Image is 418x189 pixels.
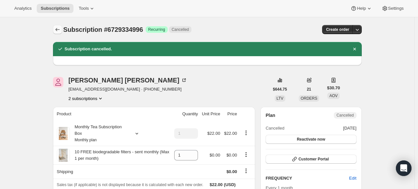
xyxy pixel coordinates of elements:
[53,164,173,179] th: Shipping
[241,129,251,136] button: Product actions
[350,44,359,54] button: Dismiss notification
[53,77,63,87] span: Tracy Hobson
[70,149,171,162] div: 10 FREE biodegradable filters - sent monthly (Max 1 per month)
[343,125,357,132] span: [DATE]
[224,131,237,136] span: $22.00
[207,131,220,136] span: $22.00
[266,175,349,182] h2: FREQUENCY
[346,4,376,13] button: Help
[10,4,35,13] button: Analytics
[75,138,97,142] small: Monthly plan
[70,124,128,143] div: Monthly Tea Subscription Box
[273,87,287,92] span: $644.75
[301,96,317,101] span: ORDERS
[326,27,349,32] span: Create order
[329,94,337,98] span: AOV
[210,182,223,187] span: $22.00
[297,137,325,142] span: Reactivate now
[227,153,237,157] span: $0.00
[63,26,143,33] span: Subscription #6729334996
[14,6,32,11] span: Analytics
[277,96,283,101] span: LTV
[396,160,411,176] div: Open Intercom Messenger
[241,151,251,158] button: Product actions
[65,46,112,52] h2: Subscription cancelled.
[53,25,62,34] button: Subscriptions
[269,85,291,94] button: $644.75
[241,167,251,174] button: Shipping actions
[223,182,236,188] span: (USD)
[357,6,366,11] span: Help
[69,77,187,83] div: [PERSON_NAME] [PERSON_NAME]
[53,107,173,121] th: Product
[172,27,189,32] span: Cancelled
[266,112,275,119] h2: Plan
[298,157,329,162] span: Customer Portal
[79,6,89,11] span: Tools
[222,107,239,121] th: Price
[336,113,354,118] span: Cancelled
[172,107,200,121] th: Quantity
[266,135,356,144] button: Reactivate now
[41,6,70,11] span: Subscriptions
[69,95,104,102] button: Product actions
[349,175,356,182] span: Edit
[303,85,315,94] button: 21
[200,107,222,121] th: Unit Price
[57,183,203,187] span: Sales tax (if applicable) is not displayed because it is calculated with each new order.
[307,87,311,92] span: 21
[266,125,284,132] span: Cancelled
[227,169,237,174] span: $0.00
[322,25,353,34] button: Create order
[37,4,73,13] button: Subscriptions
[210,153,220,157] span: $0.00
[378,4,408,13] button: Settings
[266,155,356,164] button: Customer Portal
[345,173,360,183] button: Edit
[75,4,99,13] button: Tools
[388,6,404,11] span: Settings
[69,86,187,93] span: [EMAIL_ADDRESS][DOMAIN_NAME] · [PHONE_NUMBER]
[148,27,165,32] span: Recurring
[327,85,340,91] span: $30.70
